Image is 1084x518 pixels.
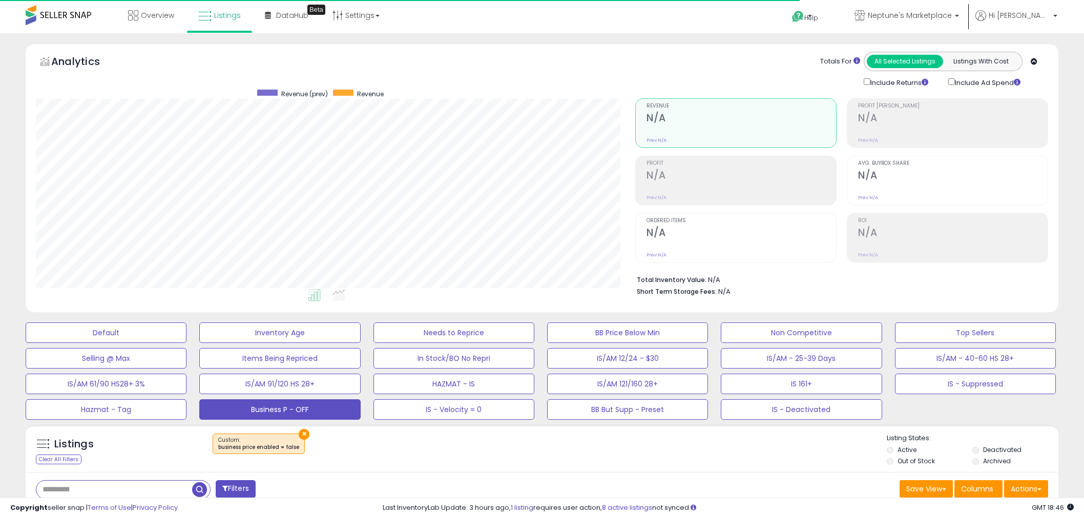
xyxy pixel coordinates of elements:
[383,503,1074,513] div: Last InventoryLab Update: 3 hours ago, requires user action, not synced.
[895,348,1056,369] button: IS/AM - 40-60 HS 28+
[868,10,952,20] span: Neptune's Marketplace
[637,287,717,296] b: Short Term Storage Fees:
[718,287,731,296] span: N/A
[989,10,1050,20] span: Hi [PERSON_NAME]
[218,444,299,451] div: business price enabled = false
[547,374,708,394] button: IS/AM 121/160 28+
[898,445,916,454] label: Active
[647,195,666,201] small: Prev: N/A
[867,55,943,68] button: All Selected Listings
[141,10,174,20] span: Overview
[858,103,1048,109] span: Profit [PERSON_NAME]
[26,322,186,343] button: Default
[975,10,1057,33] a: Hi [PERSON_NAME]
[983,457,1011,465] label: Archived
[721,374,882,394] button: IS 161+
[804,13,818,22] span: Help
[784,3,838,33] a: Help
[299,429,309,440] button: ×
[858,252,878,258] small: Prev: N/A
[88,503,131,512] a: Terms of Use
[647,103,836,109] span: Revenue
[856,76,941,88] div: Include Returns
[858,137,878,143] small: Prev: N/A
[357,90,384,98] span: Revenue
[51,54,120,71] h5: Analytics
[373,399,534,420] button: IS - Velocity = 0
[547,348,708,369] button: IS/AM 12/24 - $30
[721,399,882,420] button: IS - Deactivated
[961,484,993,494] span: Columns
[895,374,1056,394] button: IS - Suppressed
[647,252,666,258] small: Prev: N/A
[281,90,328,98] span: Revenue (prev)
[276,10,308,20] span: DataHub
[791,10,804,23] i: Get Help
[943,55,1019,68] button: Listings With Cost
[637,273,1040,285] li: N/A
[647,218,836,224] span: Ordered Items
[647,169,836,183] h2: N/A
[602,503,652,512] a: 8 active listings
[858,169,1048,183] h2: N/A
[858,195,878,201] small: Prev: N/A
[133,503,178,512] a: Privacy Policy
[373,322,534,343] button: Needs to Reprice
[26,399,186,420] button: Hazmat - Tag
[511,503,533,512] a: 1 listing
[637,275,706,284] b: Total Inventory Value:
[941,76,1037,88] div: Include Ad Spend
[647,137,666,143] small: Prev: N/A
[858,227,1048,241] h2: N/A
[547,322,708,343] button: BB Price Below Min
[10,503,178,513] div: seller snap | |
[647,161,836,166] span: Profit
[954,480,1003,498] button: Columns
[54,437,94,451] h5: Listings
[647,112,836,126] h2: N/A
[1032,503,1074,512] span: 2025-09-16 18:46 GMT
[307,5,325,15] div: Tooltip anchor
[26,348,186,369] button: Selling @ Max
[373,374,534,394] button: HAZMAT - IS
[26,374,186,394] button: IS/AM 61/90 HS28+ 3%
[983,445,1022,454] label: Deactivated
[647,227,836,241] h2: N/A
[858,112,1048,126] h2: N/A
[858,218,1048,224] span: ROI
[1004,480,1048,498] button: Actions
[199,348,360,369] button: Items Being Repriced
[199,399,360,420] button: Business P - OFF
[721,348,882,369] button: IS/AM - 25-39 Days
[218,436,299,451] span: Custom:
[898,457,935,465] label: Out of Stock
[547,399,708,420] button: BB But Supp - Preset
[214,10,241,20] span: Listings
[199,374,360,394] button: IS/AM 91/120 HS 28+
[721,322,882,343] button: Non Competitive
[199,322,360,343] button: Inventory Age
[36,455,81,464] div: Clear All Filters
[373,348,534,369] button: In Stock/BO No Repri
[887,434,1058,443] p: Listing States:
[900,480,953,498] button: Save View
[10,503,48,512] strong: Copyright
[216,480,256,498] button: Filters
[895,322,1056,343] button: Top Sellers
[858,161,1048,166] span: Avg. Buybox Share
[820,57,860,67] div: Totals For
